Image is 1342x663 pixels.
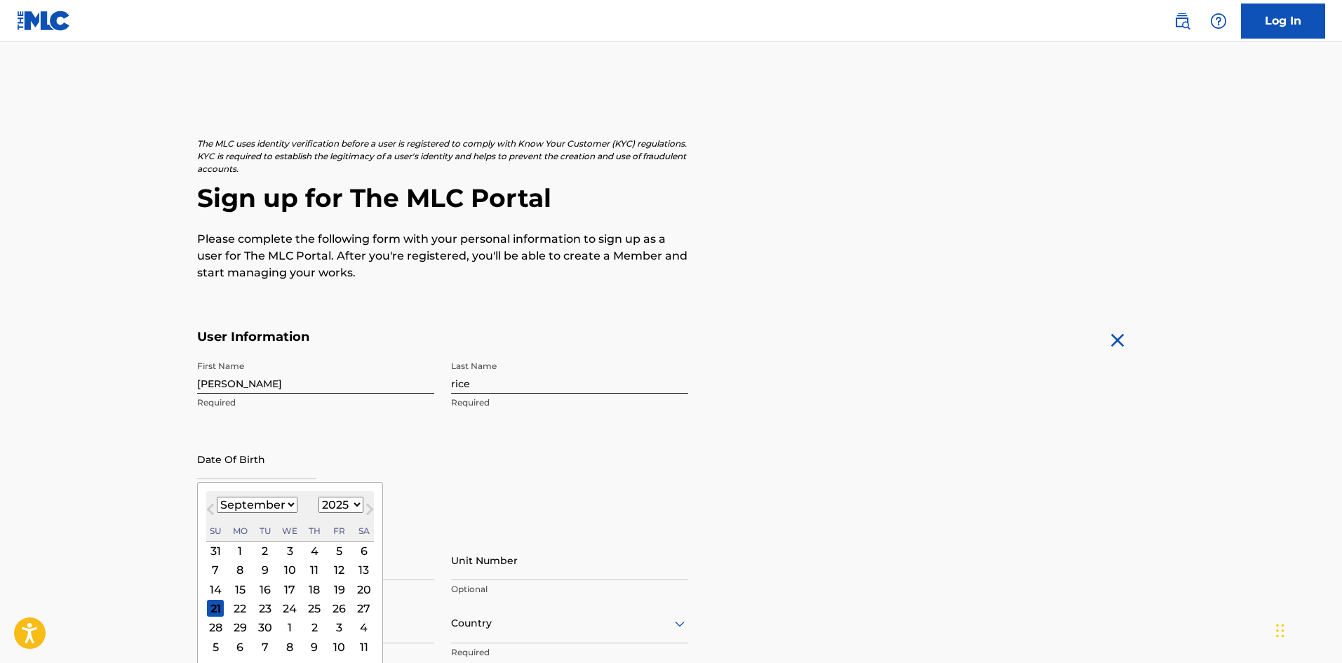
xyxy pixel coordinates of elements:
[257,542,274,559] div: Choose Tuesday, September 2nd, 2025
[1276,610,1284,652] div: Drag
[197,231,688,281] p: Please complete the following form with your personal information to sign up as a user for The ML...
[207,542,224,559] div: Choose Sunday, August 31st, 2025
[197,525,1146,541] h5: Personal Address
[331,600,348,617] div: Choose Friday, September 26th, 2025
[281,562,298,579] div: Choose Wednesday, September 10th, 2025
[207,638,224,655] div: Choose Sunday, October 5th, 2025
[331,523,348,540] div: Friday
[356,562,373,579] div: Choose Saturday, September 13th, 2025
[356,581,373,598] div: Choose Saturday, September 20th, 2025
[356,523,373,540] div: Saturday
[207,581,224,598] div: Choose Sunday, September 14th, 2025
[306,523,323,540] div: Thursday
[206,542,374,657] div: Month September, 2025
[232,620,248,636] div: Choose Monday, September 29th, 2025
[199,501,222,523] button: Previous Month
[257,581,274,598] div: Choose Tuesday, September 16th, 2025
[331,638,348,655] div: Choose Friday, October 10th, 2025
[281,600,298,617] div: Choose Wednesday, September 24th, 2025
[207,620,224,636] div: Choose Sunday, September 28th, 2025
[356,638,373,655] div: Choose Saturday, October 11th, 2025
[1174,13,1190,29] img: search
[281,638,298,655] div: Choose Wednesday, October 8th, 2025
[331,542,348,559] div: Choose Friday, September 5th, 2025
[356,542,373,559] div: Choose Saturday, September 6th, 2025
[358,501,381,523] button: Next Month
[17,11,71,31] img: MLC Logo
[232,542,248,559] div: Choose Monday, September 1st, 2025
[257,523,274,540] div: Tuesday
[306,542,323,559] div: Choose Thursday, September 4th, 2025
[1241,4,1325,39] a: Log In
[197,329,688,345] h5: User Information
[232,562,248,579] div: Choose Monday, September 8th, 2025
[197,182,1146,214] h2: Sign up for The MLC Portal
[1272,596,1342,663] iframe: Chat Widget
[306,620,323,636] div: Choose Thursday, October 2nd, 2025
[207,562,224,579] div: Choose Sunday, September 7th, 2025
[356,600,373,617] div: Choose Saturday, September 27th, 2025
[207,523,224,540] div: Sunday
[281,620,298,636] div: Choose Wednesday, October 1st, 2025
[257,562,274,579] div: Choose Tuesday, September 9th, 2025
[1210,13,1227,29] img: help
[451,396,688,409] p: Required
[306,600,323,617] div: Choose Thursday, September 25th, 2025
[306,638,323,655] div: Choose Thursday, October 9th, 2025
[232,638,248,655] div: Choose Monday, October 6th, 2025
[1168,7,1196,35] a: Public Search
[257,620,274,636] div: Choose Tuesday, September 30th, 2025
[451,583,688,596] p: Optional
[331,620,348,636] div: Choose Friday, October 3rd, 2025
[306,562,323,579] div: Choose Thursday, September 11th, 2025
[331,581,348,598] div: Choose Friday, September 19th, 2025
[232,523,248,540] div: Monday
[281,581,298,598] div: Choose Wednesday, September 17th, 2025
[281,542,298,559] div: Choose Wednesday, September 3rd, 2025
[1106,329,1129,351] img: close
[257,600,274,617] div: Choose Tuesday, September 23rd, 2025
[356,620,373,636] div: Choose Saturday, October 4th, 2025
[232,600,248,617] div: Choose Monday, September 22nd, 2025
[232,581,248,598] div: Choose Monday, September 15th, 2025
[451,646,688,659] p: Required
[281,523,298,540] div: Wednesday
[306,581,323,598] div: Choose Thursday, September 18th, 2025
[197,138,688,175] p: The MLC uses identity verification before a user is registered to comply with Know Your Customer ...
[207,600,224,617] div: Choose Sunday, September 21st, 2025
[257,638,274,655] div: Choose Tuesday, October 7th, 2025
[1205,7,1233,35] div: Help
[331,562,348,579] div: Choose Friday, September 12th, 2025
[197,396,434,409] p: Required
